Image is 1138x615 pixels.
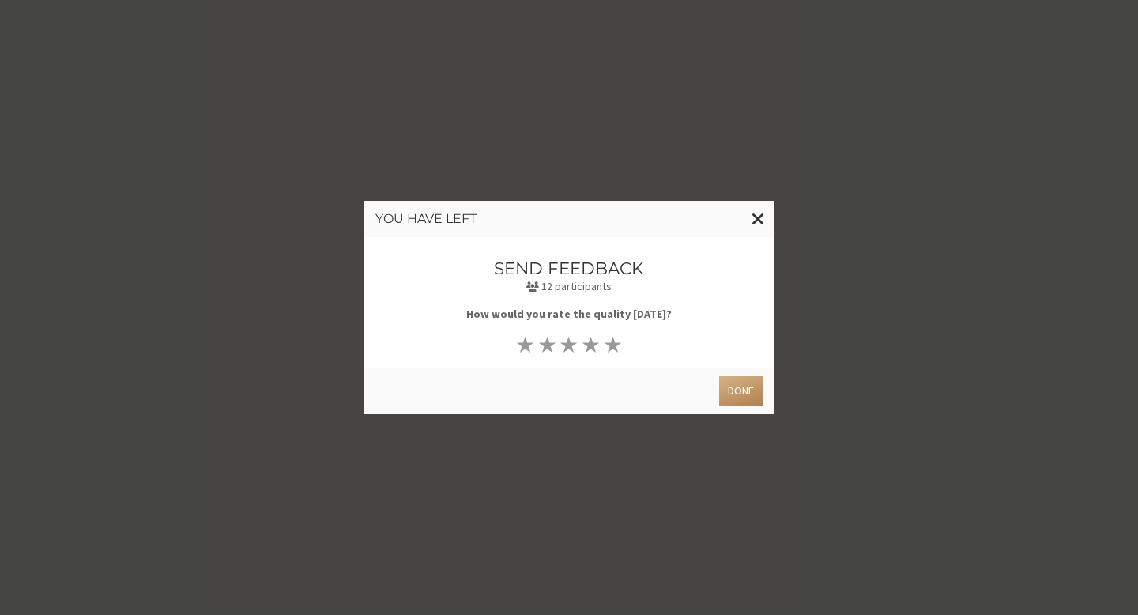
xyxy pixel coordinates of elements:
[743,201,774,237] button: Close modal
[719,376,763,406] button: Done
[418,278,721,295] p: 12 participants
[536,334,558,356] button: ★
[580,334,602,356] button: ★
[418,259,721,277] h3: Send feedback
[602,334,624,356] button: ★
[375,212,763,226] h3: You have left
[514,334,537,356] button: ★
[466,307,672,321] b: How would you rate the quality [DATE]?
[558,334,580,356] button: ★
